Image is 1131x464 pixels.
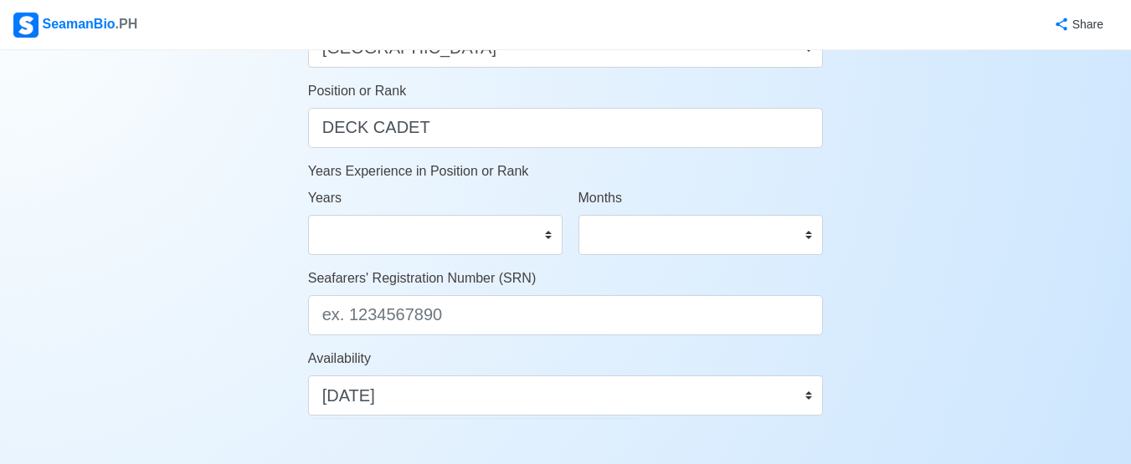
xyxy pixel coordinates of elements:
[116,17,138,31] span: .PH
[13,13,39,38] img: Logo
[308,161,824,181] p: Years Experience in Position or Rank
[308,271,536,285] span: Seafarers' Registration Number (SRN)
[308,349,371,369] label: Availability
[578,188,622,208] label: Months
[308,84,406,98] span: Position or Rank
[1037,8,1118,41] button: Share
[308,295,824,335] input: ex. 1234567890
[308,188,342,208] label: Years
[13,13,137,38] div: SeamanBio
[308,108,824,148] input: ex. 2nd Officer w/ Master License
